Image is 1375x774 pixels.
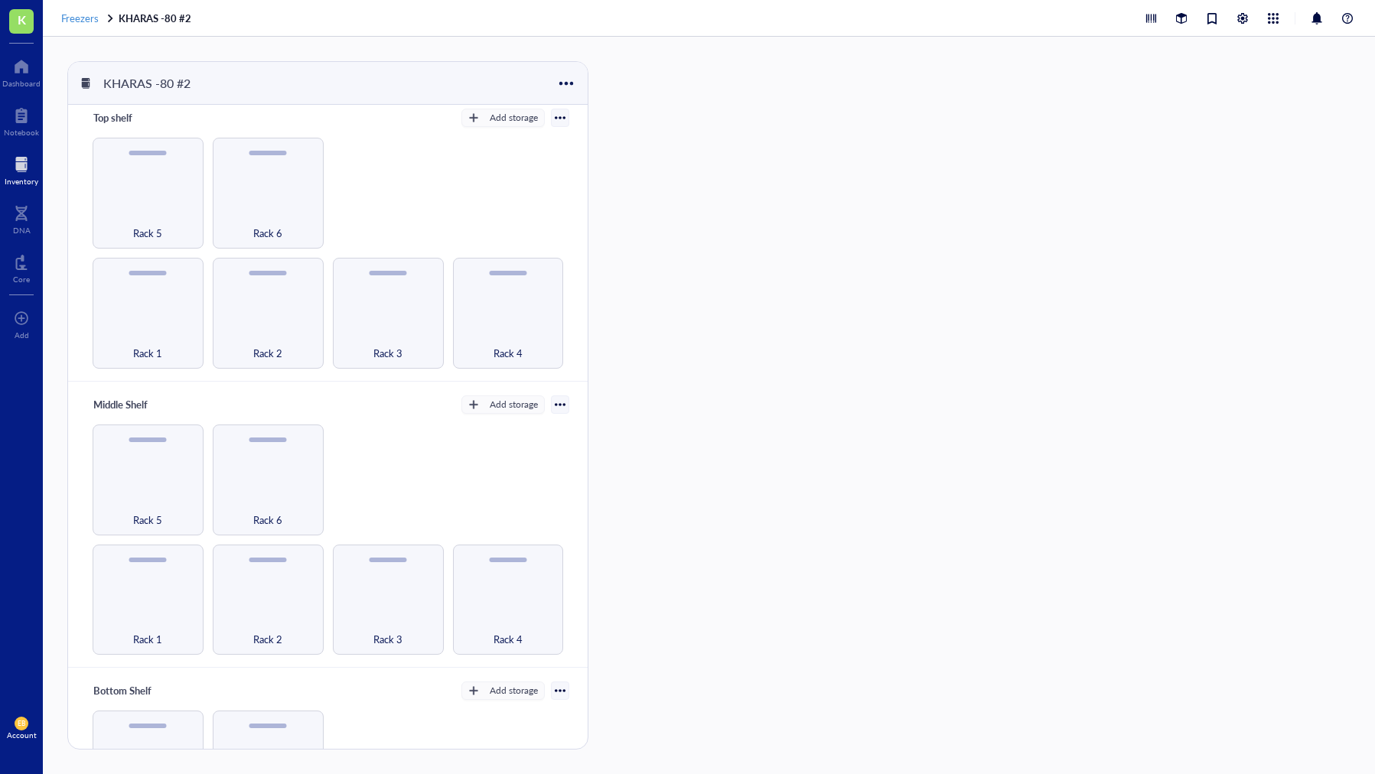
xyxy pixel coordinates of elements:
[119,11,194,25] a: KHARAS -80 #2
[13,275,30,284] div: Core
[133,631,162,648] span: Rack 1
[490,111,538,125] div: Add storage
[5,177,38,186] div: Inventory
[373,345,402,362] span: Rack 3
[4,103,39,137] a: Notebook
[133,512,162,528] span: Rack 5
[494,631,523,648] span: Rack 4
[96,70,197,96] div: KHARAS -80 #2
[5,152,38,186] a: Inventory
[15,330,29,340] div: Add
[86,680,178,701] div: Bottom Shelf
[61,11,116,25] a: Freezers
[490,398,538,411] div: Add storage
[61,11,99,25] span: Freezers
[2,54,41,88] a: Dashboard
[461,109,545,127] button: Add storage
[13,226,31,235] div: DNA
[86,107,178,128] div: Top shelf
[461,681,545,700] button: Add storage
[133,345,162,362] span: Rack 1
[253,345,282,362] span: Rack 2
[4,128,39,137] div: Notebook
[7,730,37,740] div: Account
[253,631,282,648] span: Rack 2
[373,631,402,648] span: Rack 3
[490,684,538,698] div: Add storage
[18,720,25,727] span: EB
[86,394,178,415] div: Middle Shelf
[494,345,523,362] span: Rack 4
[18,10,26,29] span: K
[253,512,282,528] span: Rack 6
[13,250,30,284] a: Core
[461,395,545,414] button: Add storage
[253,225,282,242] span: Rack 6
[13,201,31,235] a: DNA
[2,79,41,88] div: Dashboard
[133,225,162,242] span: Rack 5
